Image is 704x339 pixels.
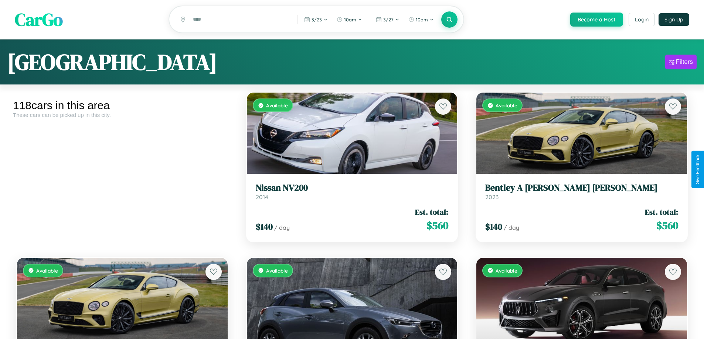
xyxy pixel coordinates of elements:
button: 10am [333,14,366,25]
button: 3/23 [300,14,331,25]
span: $ 560 [656,218,678,233]
a: Nissan NV2002014 [256,183,449,201]
div: Filters [676,58,693,66]
span: 10am [416,17,428,23]
h1: [GEOGRAPHIC_DATA] [7,47,217,77]
span: 3 / 27 [383,17,394,23]
h3: Bentley A [PERSON_NAME] [PERSON_NAME] [485,183,678,193]
button: Login [629,13,655,26]
span: $ 140 [485,221,502,233]
span: 10am [344,17,356,23]
button: 10am [405,14,438,25]
span: Est. total: [415,207,448,217]
span: Available [496,267,517,274]
span: / day [504,224,519,231]
span: / day [274,224,290,231]
span: $ 560 [426,218,448,233]
button: Filters [665,55,697,69]
div: Give Feedback [695,155,700,184]
span: Available [266,267,288,274]
span: Available [496,102,517,108]
span: Est. total: [645,207,678,217]
span: Available [36,267,58,274]
span: Available [266,102,288,108]
div: These cars can be picked up in this city. [13,112,232,118]
a: Bentley A [PERSON_NAME] [PERSON_NAME]2023 [485,183,678,201]
button: Sign Up [659,13,689,26]
span: CarGo [15,7,63,32]
button: 3/27 [372,14,403,25]
span: 3 / 23 [312,17,322,23]
button: Become a Host [570,13,623,27]
div: 118 cars in this area [13,99,232,112]
span: 2023 [485,193,499,201]
span: 2014 [256,193,268,201]
span: $ 140 [256,221,273,233]
h3: Nissan NV200 [256,183,449,193]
